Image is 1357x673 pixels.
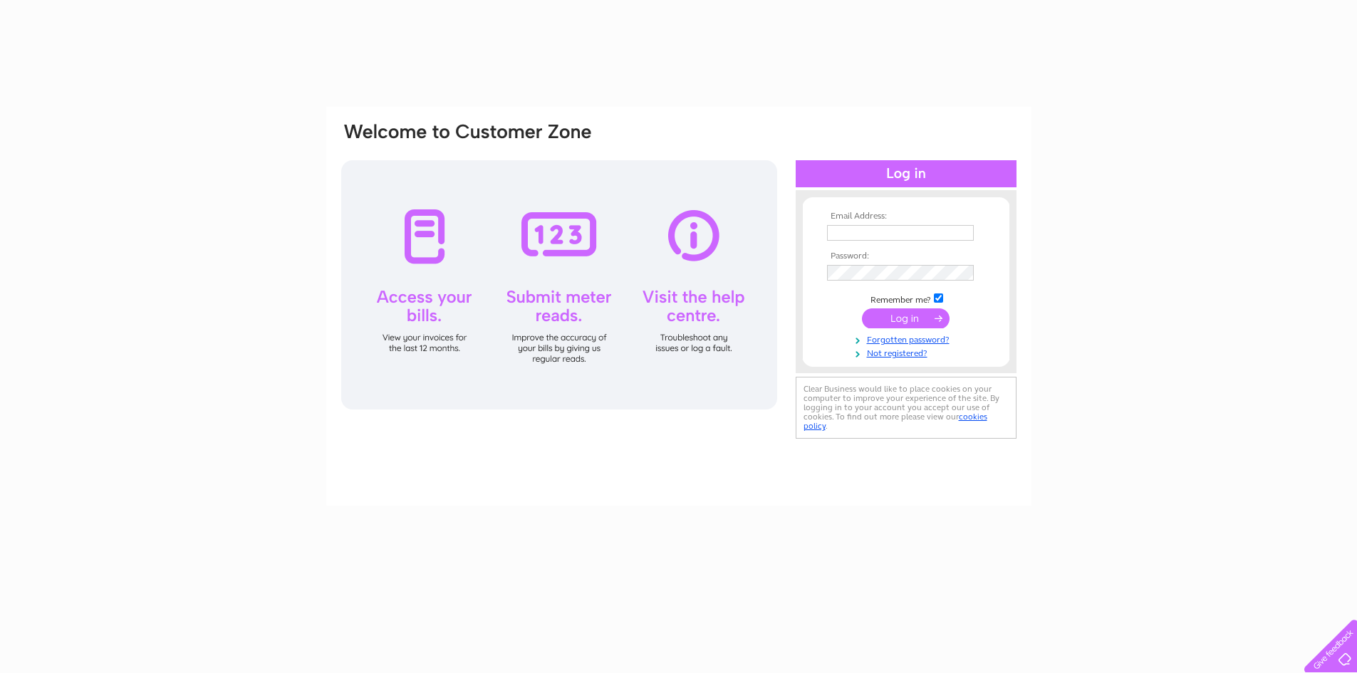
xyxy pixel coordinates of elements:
[823,212,989,221] th: Email Address:
[827,332,989,345] a: Forgotten password?
[823,291,989,306] td: Remember me?
[804,412,987,431] a: cookies policy
[862,308,950,328] input: Submit
[827,345,989,359] a: Not registered?
[796,377,1017,439] div: Clear Business would like to place cookies on your computer to improve your experience of the sit...
[823,251,989,261] th: Password:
